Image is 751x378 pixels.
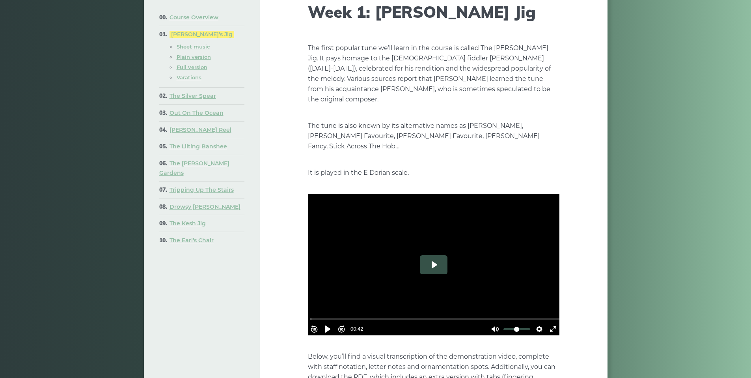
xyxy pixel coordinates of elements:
p: The tune is also known by its alternative names as [PERSON_NAME], [PERSON_NAME] Favourite, [PERSO... [308,121,559,152]
p: The first popular tune we’ll learn in the course is called The [PERSON_NAME] Jig. It pays homage ... [308,43,559,105]
a: Tripping Up The Stairs [170,186,234,193]
a: The Earl’s Chair [170,237,214,244]
a: Drowsy [PERSON_NAME] [170,203,240,210]
p: It is played in the E Dorian scale. [308,168,559,178]
a: The [PERSON_NAME] Gardens [159,160,229,176]
a: Full version [177,64,207,70]
a: Sheet music [177,43,210,50]
a: Varations [177,74,201,80]
a: The Kesh Jig [170,220,206,227]
a: Out On The Ocean [170,109,224,116]
a: Course Overview [170,14,218,21]
a: [PERSON_NAME] Reel [170,126,231,133]
a: The Silver Spear [170,92,216,99]
a: Plain version [177,54,211,60]
a: [PERSON_NAME]’s Jig [170,31,234,38]
h1: Week 1: [PERSON_NAME] Jig [308,2,559,21]
a: The Lilting Banshee [170,143,227,150]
